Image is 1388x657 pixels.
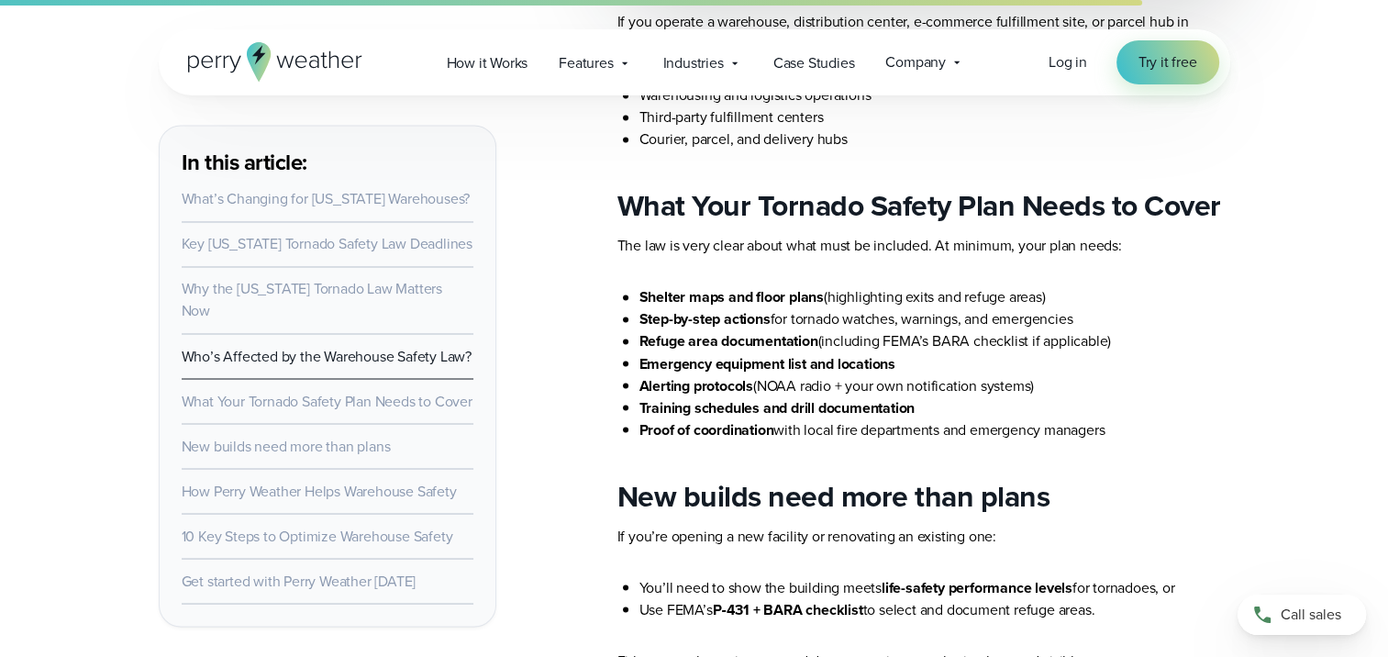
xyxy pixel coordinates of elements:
a: New builds need more than plans [182,435,391,456]
a: What’s Changing for [US_STATE] Warehouses? [182,188,471,209]
span: Case Studies [773,52,855,74]
strong: life-safety performance levels [882,576,1072,597]
a: Case Studies [758,44,871,82]
li: with local fire departments and emergency managers [639,418,1230,440]
strong: Shelter maps and floor plans [639,286,824,307]
li: Use FEMA’s to select and document refuge areas. [639,598,1230,620]
strong: P‑431 + BARA checklist [713,598,863,619]
a: What Your Tornado Safety Plan Needs to Cover [182,390,472,411]
span: Features [559,52,613,74]
h2: What Your Tornado Safety Plan Needs to Cover [617,187,1230,224]
p: If you operate a warehouse, distribution center, e-commerce fulfillment site, or parcel hub in [U... [617,11,1230,55]
li: You’ll need to show the building meets for tornadoes, or [639,576,1230,598]
a: Key [US_STATE] Tornado Safety Law Deadlines [182,233,472,254]
span: Try it free [1138,51,1197,73]
a: Why the [US_STATE] Tornado Law Matters Now [182,278,442,321]
span: How it Works [447,52,528,74]
li: Courier, parcel, and delivery hubs [639,128,1230,150]
a: Call sales [1238,595,1366,635]
h3: In this article: [182,148,473,177]
strong: Training schedules and drill documentation [639,396,916,418]
li: Third-party fulfillment centers [639,106,1230,128]
a: How it Works [431,44,544,82]
a: Try it free [1116,40,1219,84]
strong: Refuge area documentation [639,330,818,351]
li: for tornado watches, warnings, and emergencies [639,308,1230,330]
li: (including FEMA’s BARA checklist if applicable) [639,330,1230,352]
span: Company [885,51,946,73]
strong: Proof of coordination [639,418,774,440]
a: Get started with Perry Weather [DATE] [182,570,416,591]
li: (highlighting exits and refuge areas) [639,286,1230,308]
strong: Emergency equipment list and locations [639,352,895,373]
span: Call sales [1281,604,1341,626]
strong: Alerting protocols [639,374,753,395]
span: Log in [1049,51,1087,72]
h2: New builds need more than plans [617,477,1230,514]
a: Who’s Affected by the Warehouse Safety Law? [182,345,472,366]
a: How Perry Weather Helps Warehouse Safety [182,480,457,501]
p: If you’re opening a new facility or renovating an existing one: [617,525,1230,547]
a: 10 Key Steps to Optimize Warehouse Safety [182,525,453,546]
p: The law is very clear about what must be included. At minimum, your plan needs: [617,235,1230,257]
strong: Step-by-step actions [639,308,771,329]
a: Log in [1049,51,1087,73]
span: Industries [663,52,724,74]
li: (NOAA radio + your own notification systems) [639,374,1230,396]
